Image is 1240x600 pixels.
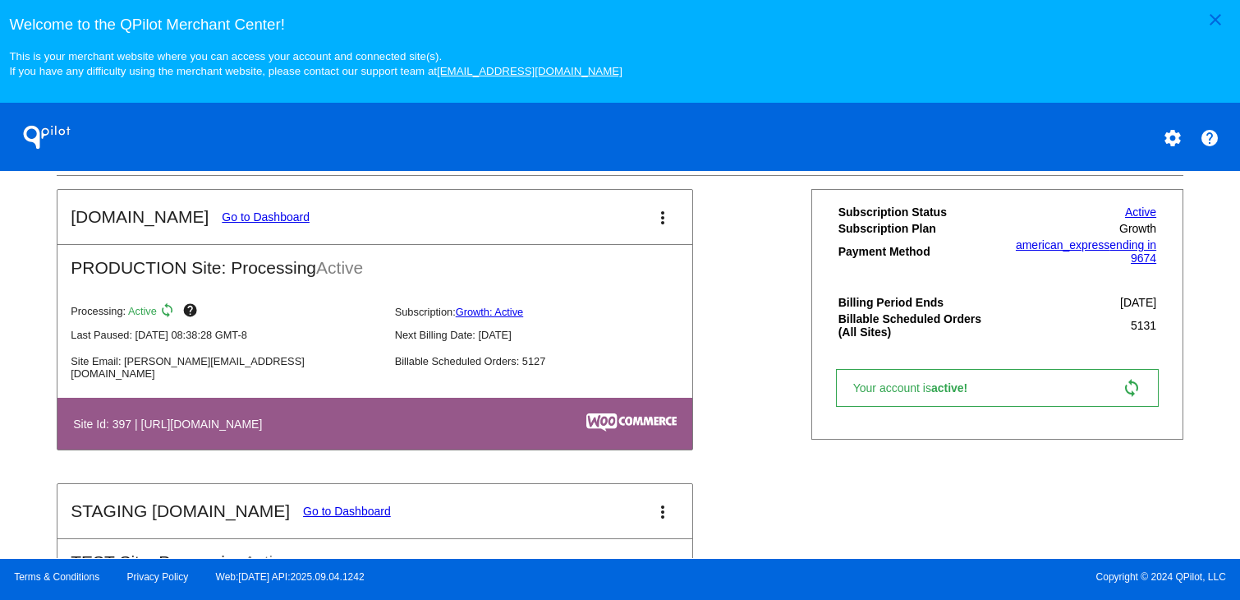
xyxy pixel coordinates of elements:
[395,306,705,318] p: Subscription:
[73,418,270,431] h4: Site Id: 397 | [URL][DOMAIN_NAME]
[437,65,622,77] a: [EMAIL_ADDRESS][DOMAIN_NAME]
[71,329,381,341] p: Last Paused: [DATE] 08:38:28 GMT-8
[1016,238,1109,252] span: american_express
[9,16,1230,34] h3: Welcome to the QPilot Merchant Center!
[71,302,381,322] p: Processing:
[14,571,99,583] a: Terms & Conditions
[71,355,381,380] p: Site Email: [PERSON_NAME][EMAIL_ADDRESS][DOMAIN_NAME]
[244,552,291,571] span: Active
[1120,296,1156,309] span: [DATE]
[57,245,692,278] h2: PRODUCTION Site: Processing
[316,258,363,277] span: Active
[303,505,391,518] a: Go to Dashboard
[1163,128,1183,148] mat-icon: settings
[456,306,524,318] a: Growth: Active
[838,205,998,219] th: Subscription Status
[71,501,290,521] h2: STAGING [DOMAIN_NAME]
[395,355,705,367] p: Billable Scheduled Orders: 5127
[127,571,189,583] a: Privacy Policy
[838,238,998,265] th: Payment Method
[931,381,976,395] span: active!
[1131,319,1156,332] span: 5131
[586,413,677,432] img: c53aa0e5-ae75-48aa-9bee-956650975ee5
[71,207,209,227] h2: [DOMAIN_NAME]
[1200,128,1219,148] mat-icon: help
[9,50,622,77] small: This is your merchant website where you can access your account and connected site(s). If you hav...
[838,295,998,310] th: Billing Period Ends
[1206,10,1225,30] mat-icon: close
[222,210,310,224] a: Go to Dashboard
[634,571,1226,583] span: Copyright © 2024 QPilot, LLC
[159,302,179,322] mat-icon: sync
[57,539,692,572] h2: TEST Site: Processing
[836,369,1159,407] a: Your account isactive! sync
[1122,378,1141,398] mat-icon: sync
[216,571,365,583] a: Web:[DATE] API:2025.09.04.1242
[14,121,80,154] h1: QPilot
[128,306,157,318] span: Active
[395,329,705,341] p: Next Billing Date: [DATE]
[853,381,985,395] span: Your account is
[1016,238,1156,265] a: american_expressending in 9674
[838,221,998,236] th: Subscription Plan
[1119,222,1156,235] span: Growth
[653,208,673,228] mat-icon: more_vert
[838,312,998,339] th: Billable Scheduled Orders (All Sites)
[1125,205,1156,219] a: Active
[182,302,202,322] mat-icon: help
[653,502,673,522] mat-icon: more_vert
